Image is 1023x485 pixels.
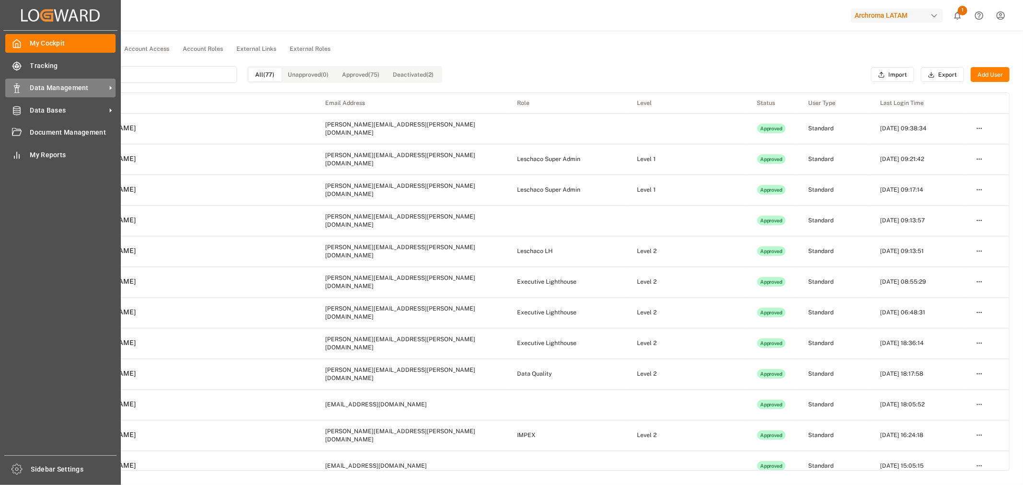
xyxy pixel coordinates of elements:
td: [PERSON_NAME][EMAIL_ADDRESS][PERSON_NAME][DOMAIN_NAME] [316,236,507,266]
td: Level 1 [627,174,747,205]
td: Standard [798,420,870,450]
td: [EMAIL_ADDRESS][DOMAIN_NAME] [316,450,507,481]
div: Approved [757,430,786,440]
button: Account Roles [176,42,230,57]
th: Status [747,93,799,113]
div: Approved [757,246,786,256]
td: [DATE] 09:38:34 [870,113,966,144]
div: Approved [757,369,786,379]
td: Standard [798,450,870,481]
td: [PERSON_NAME][EMAIL_ADDRESS][PERSON_NAME][DOMAIN_NAME] [316,113,507,144]
span: My Reports [30,150,116,160]
td: IMPEX [507,420,627,450]
td: Leschaco LH [507,236,627,266]
td: [PERSON_NAME][EMAIL_ADDRESS][PERSON_NAME][DOMAIN_NAME] [316,144,507,174]
td: Standard [798,174,870,205]
span: Tracking [30,61,116,71]
td: [DATE] 18:36:14 [870,328,966,358]
button: Account Access [118,42,176,57]
a: Tracking [5,56,116,75]
td: [DATE] 18:17:58 [870,358,966,389]
td: Executive Lighthouse [507,297,627,328]
td: [DATE] 09:17:14 [870,174,966,205]
th: Level [627,93,747,113]
span: Sidebar Settings [31,464,117,474]
div: Approved [757,308,786,317]
td: Leschaco Super Admin [507,174,627,205]
td: [EMAIL_ADDRESS][DOMAIN_NAME] [316,389,507,420]
td: [DATE] 18:05:52 [870,389,966,420]
td: Standard [798,297,870,328]
td: [DATE] 08:55:29 [870,266,966,297]
button: Deactivated (2) [387,68,441,81]
td: [DATE] 09:13:57 [870,205,966,236]
td: Standard [798,144,870,174]
div: Approved [757,124,786,133]
td: Standard [798,205,870,236]
th: Role [507,93,627,113]
th: User Name [46,93,316,113]
span: Document Management [30,127,116,138]
td: [DATE] 16:24:18 [870,420,966,450]
td: Level 2 [627,358,747,389]
td: Level 2 [627,266,747,297]
td: [PERSON_NAME][EMAIL_ADDRESS][PERSON_NAME][DOMAIN_NAME] [316,297,507,328]
td: [PERSON_NAME][EMAIL_ADDRESS][PERSON_NAME][DOMAIN_NAME] [316,328,507,358]
input: Search for users [45,66,237,83]
td: [DATE] 06:48:31 [870,297,966,328]
button: Unapproved (0) [282,68,336,81]
td: Level 2 [627,328,747,358]
td: Level 1 [627,144,747,174]
button: Add User [971,67,1010,82]
button: Approved (75) [336,68,387,81]
span: My Cockpit [30,38,116,48]
div: Archroma LATAM [851,9,943,23]
button: All (77) [249,68,282,81]
td: Level 2 [627,297,747,328]
span: Data Management [30,83,106,93]
button: Export [921,67,964,82]
td: Leschaco Super Admin [507,144,627,174]
th: Email Address [316,93,507,113]
div: Approved [757,338,786,348]
td: Executive Lighthouse [507,328,627,358]
td: Standard [798,266,870,297]
span: Data Bases [30,105,106,115]
th: Last Login Time [870,93,966,113]
div: Approved [757,154,786,164]
a: My Reports [5,145,116,164]
button: External Roles [283,42,337,57]
button: External Links [230,42,283,57]
a: Document Management [5,123,116,142]
td: [PERSON_NAME][EMAIL_ADDRESS][PERSON_NAME][DOMAIN_NAME] [316,174,507,205]
div: Approved [757,216,786,225]
button: Import [871,67,914,82]
th: User Type [798,93,870,113]
div: Approved [757,461,786,471]
td: [PERSON_NAME][EMAIL_ADDRESS][PERSON_NAME][DOMAIN_NAME] [316,266,507,297]
td: Standard [798,328,870,358]
a: My Cockpit [5,34,116,53]
td: [DATE] 09:21:42 [870,144,966,174]
td: [PERSON_NAME][EMAIL_ADDRESS][PERSON_NAME][DOMAIN_NAME] [316,205,507,236]
span: 1 [958,6,967,15]
td: [PERSON_NAME][EMAIL_ADDRESS][PERSON_NAME][DOMAIN_NAME] [316,358,507,389]
div: Approved [757,400,786,409]
div: Approved [757,185,786,195]
td: Data Quality [507,358,627,389]
button: Archroma LATAM [851,6,947,24]
td: Standard [798,358,870,389]
td: Level 2 [627,236,747,266]
div: Approved [757,277,786,287]
td: Standard [798,236,870,266]
td: Executive Lighthouse [507,266,627,297]
td: Standard [798,113,870,144]
td: [PERSON_NAME][EMAIL_ADDRESS][PERSON_NAME][DOMAIN_NAME] [316,420,507,450]
td: Level 2 [627,420,747,450]
td: [DATE] 15:05:15 [870,450,966,481]
td: Standard [798,389,870,420]
button: show 1 new notifications [947,5,968,26]
td: [DATE] 09:13:51 [870,236,966,266]
button: Help Center [968,5,990,26]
